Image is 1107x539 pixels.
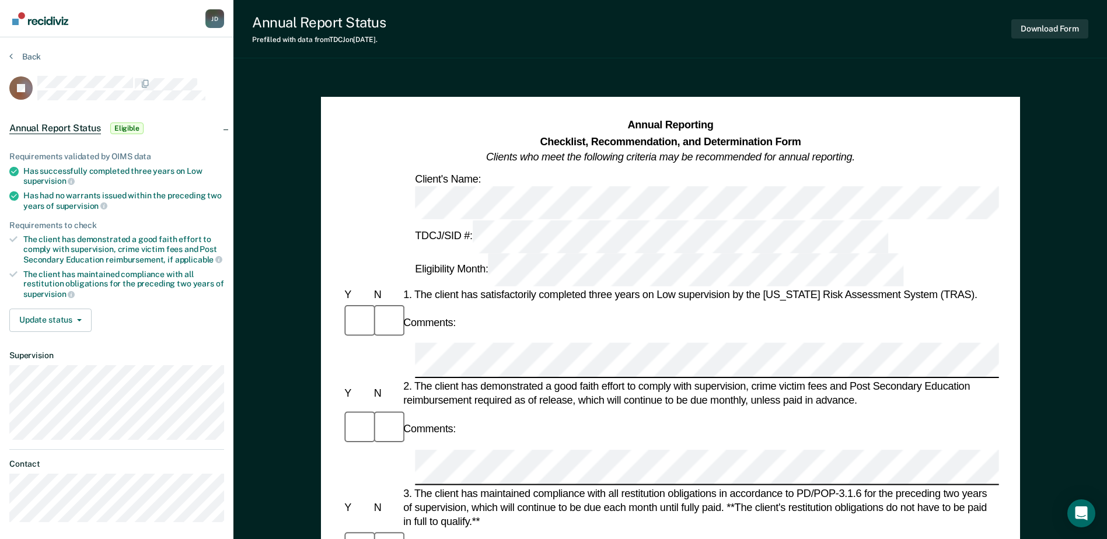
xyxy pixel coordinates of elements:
[401,288,999,302] div: 1. The client has satisfactorily completed three years on Low supervision by the [US_STATE] Risk ...
[9,351,224,360] dt: Supervision
[252,36,386,44] div: Prefilled with data from TDCJ on [DATE] .
[23,166,224,186] div: Has successfully completed three years on Low
[23,176,75,185] span: supervision
[371,501,400,514] div: N
[9,220,224,230] div: Requirements to check
[1011,19,1088,38] button: Download Form
[23,191,224,211] div: Has had no warrants issued within the preceding two years of
[540,135,801,147] strong: Checklist, Recommendation, and Determination Form
[12,12,68,25] img: Recidiviz
[401,380,999,408] div: 2. The client has demonstrated a good faith effort to comply with supervision, crime victim fees ...
[486,151,855,163] em: Clients who meet the following criteria may be recommended for annual reporting.
[413,220,890,253] div: TDCJ/SID #:
[627,120,713,131] strong: Annual Reporting
[110,123,144,134] span: Eligible
[342,288,371,302] div: Y
[1067,499,1095,527] div: Open Intercom Messenger
[205,9,224,28] button: Profile dropdown button
[9,152,224,162] div: Requirements validated by OIMS data
[23,269,224,299] div: The client has maintained compliance with all restitution obligations for the preceding two years of
[205,9,224,28] div: J D
[401,422,458,436] div: Comments:
[252,14,386,31] div: Annual Report Status
[9,51,41,62] button: Back
[371,288,400,302] div: N
[342,501,371,514] div: Y
[23,289,75,299] span: supervision
[175,255,222,264] span: applicable
[9,459,224,469] dt: Contact
[23,235,224,264] div: The client has demonstrated a good faith effort to comply with supervision, crime victim fees and...
[56,201,107,211] span: supervision
[401,486,999,528] div: 3. The client has maintained compliance with all restitution obligations in accordance to PD/POP-...
[342,387,371,401] div: Y
[371,387,400,401] div: N
[413,253,906,286] div: Eligibility Month:
[401,316,458,330] div: Comments:
[9,309,92,332] button: Update status
[9,123,101,134] span: Annual Report Status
